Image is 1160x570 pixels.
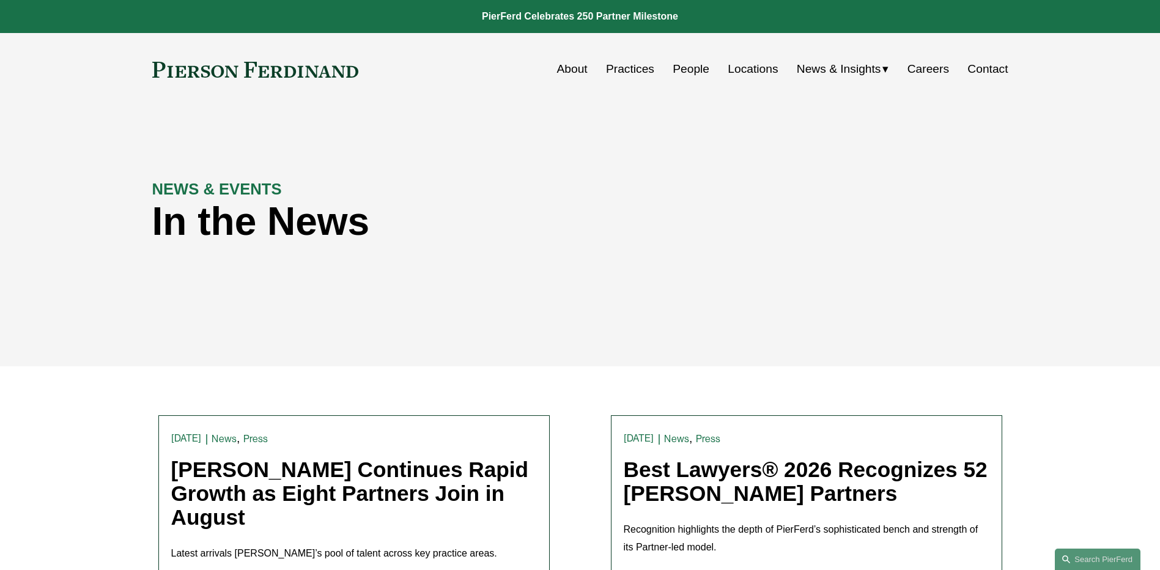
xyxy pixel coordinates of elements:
[907,57,949,81] a: Careers
[689,432,692,445] span: ,
[967,57,1008,81] a: Contact
[606,57,654,81] a: Practices
[696,433,721,445] a: Press
[243,433,268,445] a: Press
[171,457,529,528] a: [PERSON_NAME] Continues Rapid Growth as Eight Partners Join in August
[624,434,654,443] time: [DATE]
[1055,549,1140,570] a: Search this site
[171,434,202,443] time: [DATE]
[557,57,588,81] a: About
[797,59,881,80] span: News & Insights
[797,57,889,81] a: folder dropdown
[624,521,989,557] p: Recognition highlights the depth of PierFerd’s sophisticated bench and strength of its Partner-le...
[171,545,537,563] p: Latest arrivals [PERSON_NAME]’s pool of talent across key practice areas.
[237,432,240,445] span: ,
[212,433,237,445] a: News
[152,199,794,244] h1: In the News
[624,457,988,505] a: Best Lawyers® 2026 Recognizes 52 [PERSON_NAME] Partners
[664,433,689,445] a: News
[673,57,709,81] a: People
[728,57,778,81] a: Locations
[152,180,282,198] strong: NEWS & EVENTS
